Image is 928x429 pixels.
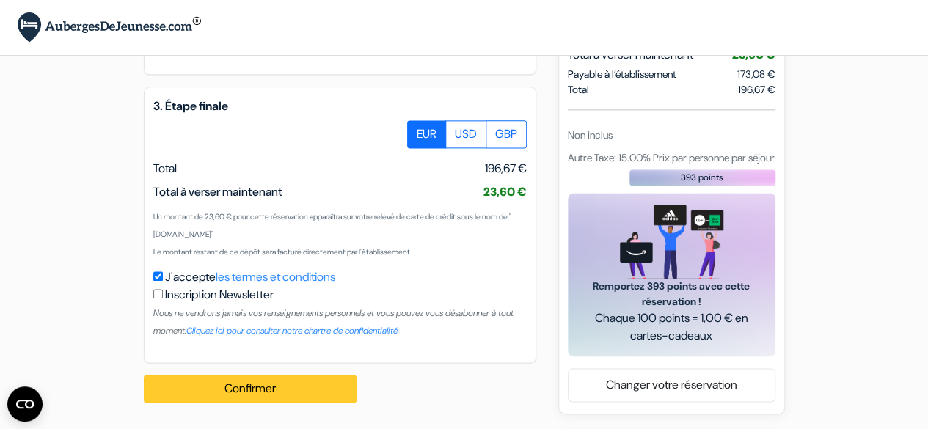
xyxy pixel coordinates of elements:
[153,99,527,113] h5: 3. Étape finale
[681,171,723,184] span: 393 points
[585,309,758,345] span: Chaque 100 points = 1,00 € en cartes-cadeaux
[620,205,723,279] img: gift_card_hero_new.png
[568,151,775,164] span: Autre Taxe: 15.00% Prix par personne par séjour
[445,120,486,148] label: USD
[153,247,412,257] small: Le montant restant de ce dépôt sera facturé directement par l'établissement.
[186,325,399,337] a: Cliquez ici pour consulter notre chartre de confidentialité.
[165,268,335,286] label: J'accepte
[153,307,514,337] small: Nous ne vendrons jamais vos renseignements personnels et vous pouvez vous désabonner à tout moment.
[738,82,775,98] span: 196,67 €
[216,269,335,285] a: les termes et conditions
[153,161,177,176] span: Total
[568,67,676,82] span: Payable à l’établissement
[568,128,775,143] div: Non inclus
[144,375,357,403] button: Confirmer
[165,286,274,304] label: Inscription Newsletter
[7,386,43,422] button: CMP-Widget öffnen
[485,160,527,177] span: 196,67 €
[153,184,282,199] span: Total à verser maintenant
[483,184,527,199] span: 23,60 €
[568,82,589,98] span: Total
[18,12,201,43] img: AubergesDeJeunesse.com
[486,120,527,148] label: GBP
[153,212,511,239] small: Un montant de 23,60 € pour cette réservation apparaîtra sur votre relevé de carte de crédit sous ...
[585,279,758,309] span: Remportez 393 points avec cette réservation !
[737,67,775,81] span: 173,08 €
[408,120,527,148] div: Basic radio toggle button group
[569,371,775,399] a: Changer votre réservation
[407,120,446,148] label: EUR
